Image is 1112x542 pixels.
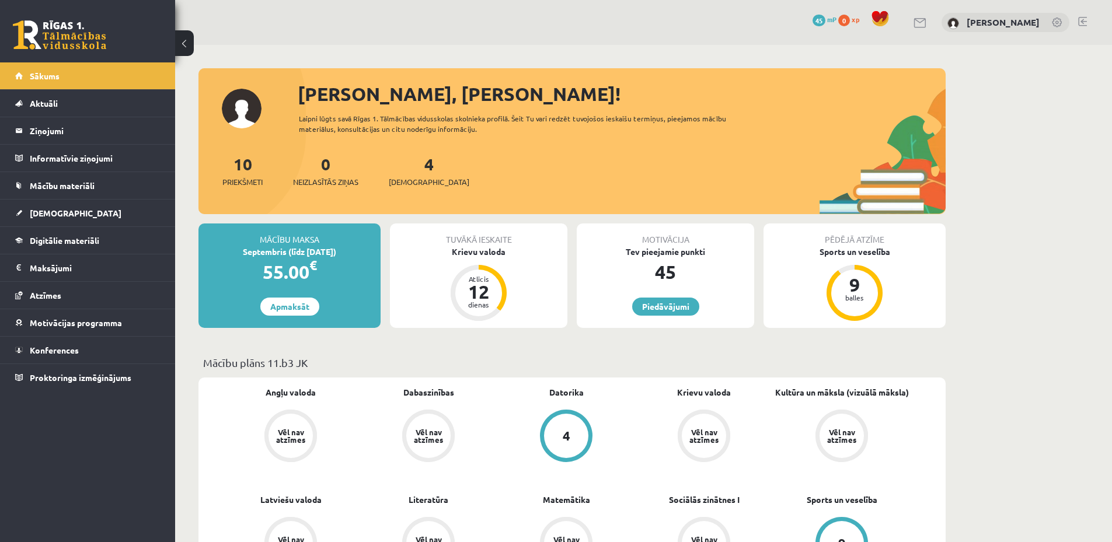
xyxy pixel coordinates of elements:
div: Vēl nav atzīmes [274,428,307,443]
a: Vēl nav atzīmes [773,410,911,464]
a: 10Priekšmeti [222,153,263,188]
div: balles [837,294,872,301]
a: Krievu valoda [677,386,731,398]
span: [DEMOGRAPHIC_DATA] [389,176,469,188]
a: 45 mP [813,15,836,24]
div: Sports un veselība [764,246,946,258]
a: 4[DEMOGRAPHIC_DATA] [389,153,469,188]
a: Aktuāli [15,90,161,117]
div: Vēl nav atzīmes [412,428,445,443]
p: Mācību plāns 11.b3 JK [203,355,941,370]
span: [DEMOGRAPHIC_DATA] [30,208,121,218]
div: Atlicis [461,275,496,282]
div: Vēl nav atzīmes [825,428,858,443]
a: Vēl nav atzīmes [360,410,497,464]
a: 0 xp [838,15,865,24]
div: 9 [837,275,872,294]
span: Mācību materiāli [30,180,95,191]
a: Piedāvājumi [632,298,699,316]
a: Dabaszinības [403,386,454,398]
a: Matemātika [543,494,590,506]
div: Tev pieejamie punkti [577,246,754,258]
span: Atzīmes [30,290,61,300]
a: Proktoringa izmēģinājums [15,364,161,391]
span: Neizlasītās ziņas [293,176,358,188]
a: Datorika [549,386,584,398]
a: Sākums [15,62,161,89]
span: 0 [838,15,850,26]
span: 45 [813,15,825,26]
a: Angļu valoda [266,386,316,398]
a: Sports un veselība 9 balles [764,246,946,323]
a: Mācību materiāli [15,172,161,199]
div: 4 [563,429,570,442]
span: Sākums [30,71,60,81]
legend: Maksājumi [30,254,161,281]
a: Ziņojumi [15,117,161,144]
a: Konferences [15,337,161,363]
div: 45 [577,258,754,286]
a: Sociālās zinātnes I [669,494,740,506]
a: Motivācijas programma [15,309,161,336]
span: xp [852,15,859,24]
a: Krievu valoda Atlicis 12 dienas [390,246,567,323]
a: Rīgas 1. Tālmācības vidusskola [13,20,106,50]
span: mP [827,15,836,24]
div: Motivācija [577,223,754,246]
a: Apmaksāt [260,298,319,316]
a: Literatūra [409,494,448,506]
div: Septembris (līdz [DATE]) [198,246,381,258]
div: [PERSON_NAME], [PERSON_NAME]! [298,80,946,108]
a: Sports un veselība [807,494,877,506]
div: Vēl nav atzīmes [688,428,720,443]
a: Maksājumi [15,254,161,281]
a: Vēl nav atzīmes [635,410,773,464]
legend: Ziņojumi [30,117,161,144]
div: Krievu valoda [390,246,567,258]
div: 55.00 [198,258,381,286]
span: € [309,257,317,274]
a: Informatīvie ziņojumi [15,145,161,172]
a: [DEMOGRAPHIC_DATA] [15,200,161,226]
div: Pēdējā atzīme [764,223,946,246]
a: 0Neizlasītās ziņas [293,153,358,188]
div: 12 [461,282,496,301]
div: Laipni lūgts savā Rīgas 1. Tālmācības vidusskolas skolnieka profilā. Šeit Tu vari redzēt tuvojošo... [299,113,747,134]
a: 4 [497,410,635,464]
span: Proktoringa izmēģinājums [30,372,131,383]
div: dienas [461,301,496,308]
span: Aktuāli [30,98,58,109]
div: Mācību maksa [198,223,381,246]
span: Motivācijas programma [30,317,122,328]
a: Kultūra un māksla (vizuālā māksla) [775,386,909,398]
span: Konferences [30,345,79,355]
a: Atzīmes [15,282,161,309]
legend: Informatīvie ziņojumi [30,145,161,172]
span: Digitālie materiāli [30,235,99,246]
span: Priekšmeti [222,176,263,188]
div: Tuvākā ieskaite [390,223,567,246]
a: Digitālie materiāli [15,227,161,254]
a: Latviešu valoda [260,494,322,506]
a: Vēl nav atzīmes [222,410,360,464]
a: [PERSON_NAME] [967,16,1040,28]
img: Viktorija Romulāne [947,18,959,29]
